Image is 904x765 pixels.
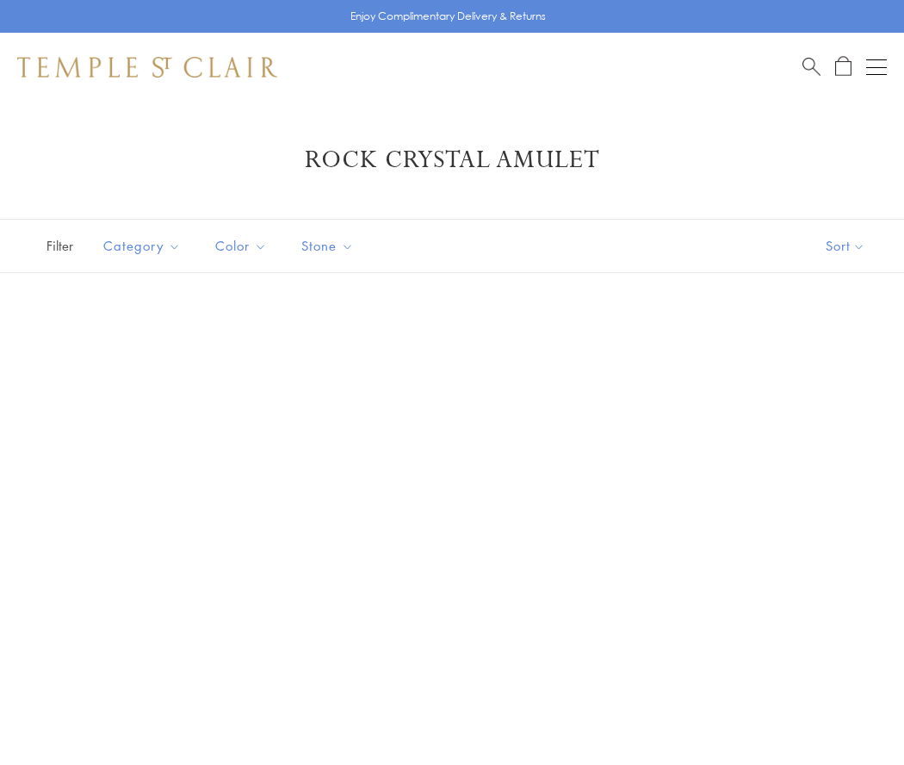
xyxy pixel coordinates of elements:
[802,56,820,78] a: Search
[95,235,194,257] span: Category
[293,235,367,257] span: Stone
[835,56,851,78] a: Open Shopping Bag
[350,8,546,25] p: Enjoy Complimentary Delivery & Returns
[787,220,904,272] button: Show sort by
[202,227,280,265] button: Color
[17,57,277,78] img: Temple St. Clair
[288,227,367,265] button: Stone
[90,227,194,265] button: Category
[866,57,887,78] button: Open navigation
[207,235,280,257] span: Color
[43,145,861,176] h1: Rock Crystal Amulet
